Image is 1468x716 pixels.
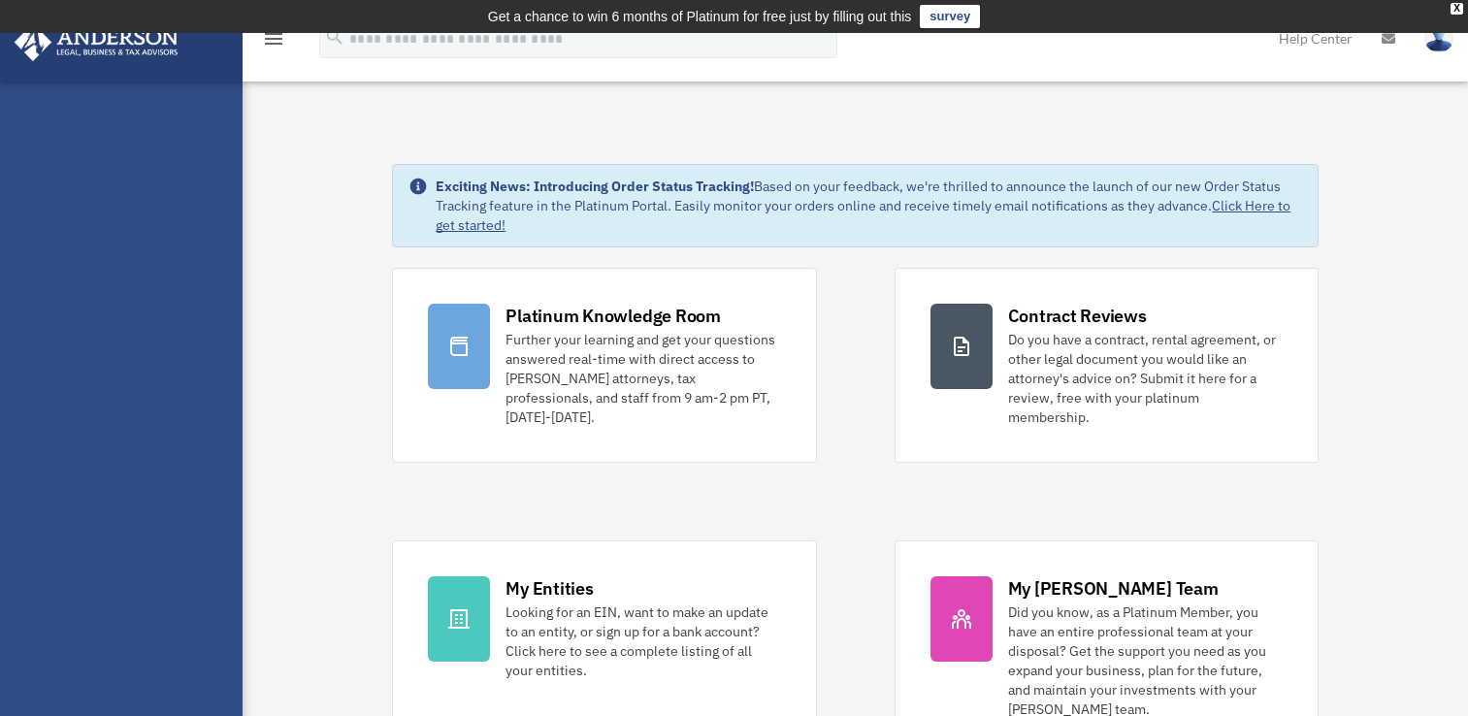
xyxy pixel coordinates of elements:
[1424,24,1453,52] img: User Pic
[436,197,1290,234] a: Click Here to get started!
[324,26,345,48] i: search
[1008,304,1147,328] div: Contract Reviews
[9,23,184,61] img: Anderson Advisors Platinum Portal
[436,178,754,195] strong: Exciting News: Introducing Order Status Tracking!
[488,5,912,28] div: Get a chance to win 6 months of Platinum for free just by filling out this
[392,268,816,463] a: Platinum Knowledge Room Further your learning and get your questions answered real-time with dire...
[1451,3,1463,15] div: close
[262,34,285,50] a: menu
[506,576,593,601] div: My Entities
[506,330,780,427] div: Further your learning and get your questions answered real-time with direct access to [PERSON_NAM...
[1008,330,1283,427] div: Do you have a contract, rental agreement, or other legal document you would like an attorney's ad...
[1008,576,1219,601] div: My [PERSON_NAME] Team
[920,5,980,28] a: survey
[436,177,1301,235] div: Based on your feedback, we're thrilled to announce the launch of our new Order Status Tracking fe...
[506,304,721,328] div: Platinum Knowledge Room
[895,268,1319,463] a: Contract Reviews Do you have a contract, rental agreement, or other legal document you would like...
[262,27,285,50] i: menu
[506,602,780,680] div: Looking for an EIN, want to make an update to an entity, or sign up for a bank account? Click her...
